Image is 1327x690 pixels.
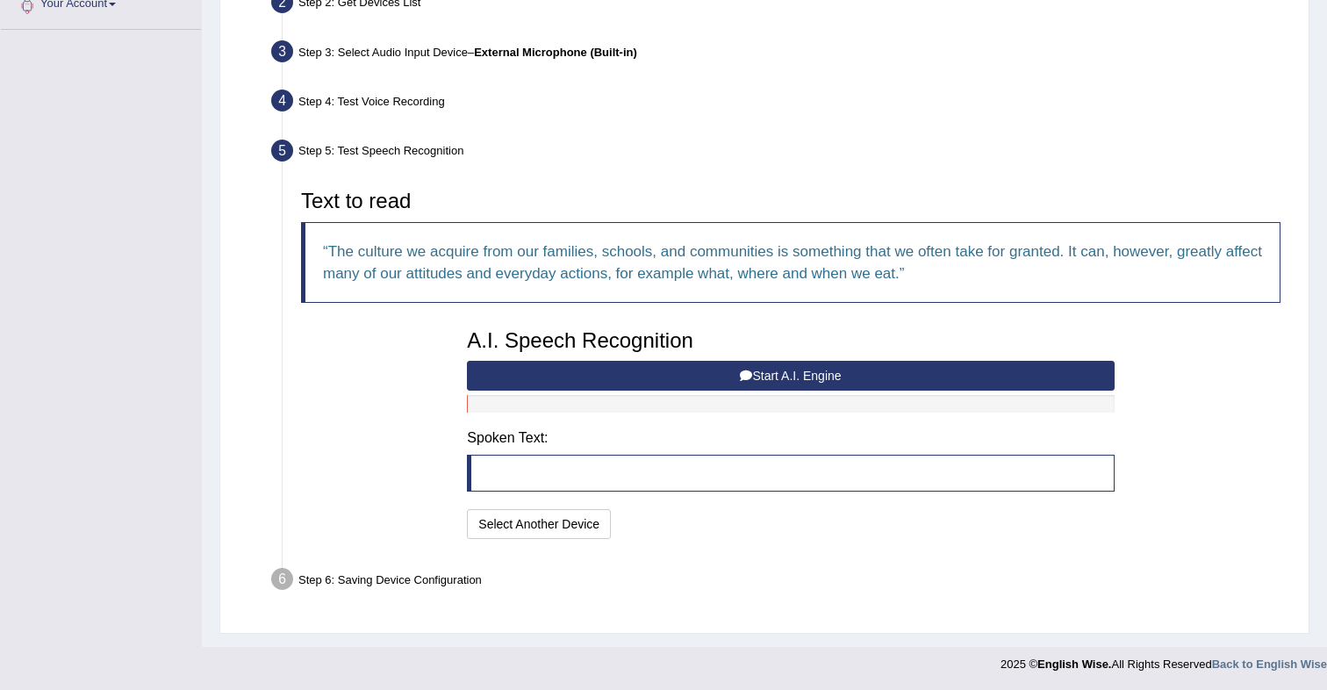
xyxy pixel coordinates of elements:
div: Step 6: Saving Device Configuration [263,563,1301,601]
span: – [468,46,637,59]
b: External Microphone (Built-in) [474,46,637,59]
button: Start A.I. Engine [467,361,1114,391]
q: The culture we acquire from our families, schools, and communities is something that we often tak... [323,243,1262,282]
div: Step 5: Test Speech Recognition [263,134,1301,173]
div: Step 4: Test Voice Recording [263,84,1301,123]
div: Step 3: Select Audio Input Device [263,35,1301,74]
h4: Spoken Text: [467,430,1114,446]
div: 2025 © All Rights Reserved [1001,647,1327,672]
a: Back to English Wise [1212,658,1327,671]
button: Select Another Device [467,509,611,539]
h3: Text to read [301,190,1280,212]
strong: English Wise. [1037,658,1111,671]
h3: A.I. Speech Recognition [467,329,1114,352]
